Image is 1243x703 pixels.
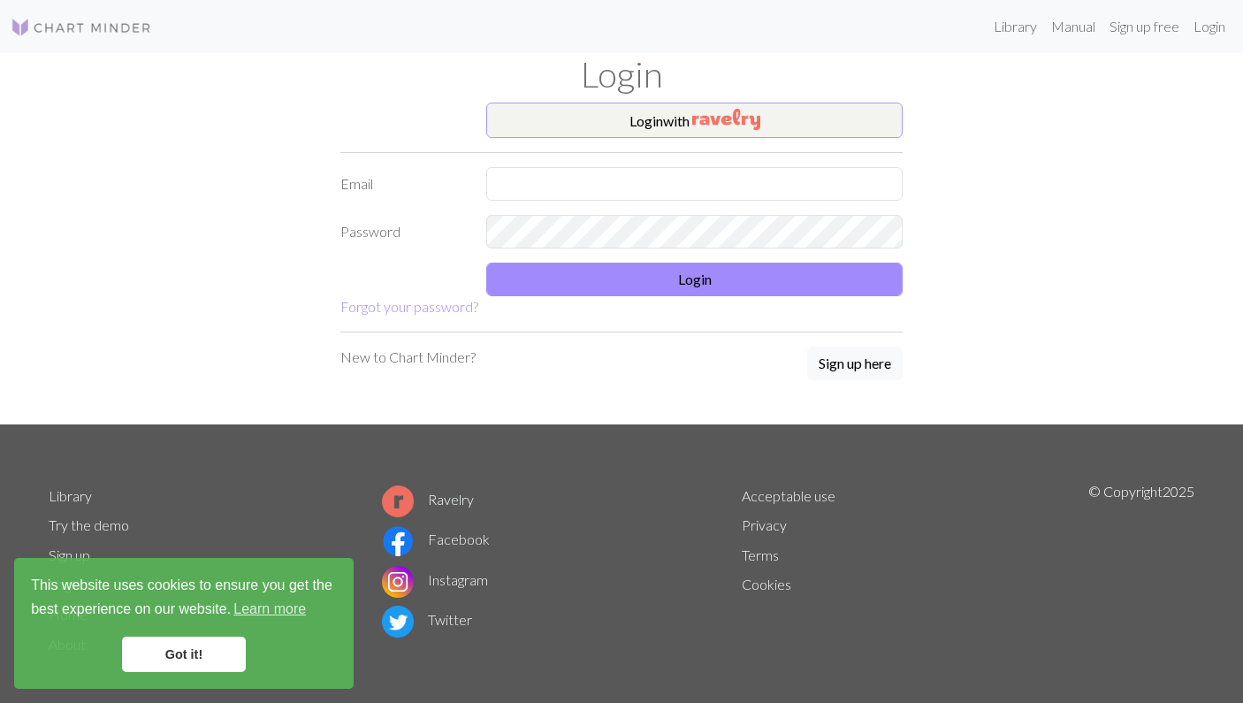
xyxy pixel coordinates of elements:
[807,347,903,380] button: Sign up here
[38,53,1205,96] h1: Login
[330,215,476,248] label: Password
[382,566,414,598] img: Instagram logo
[486,263,903,296] button: Login
[340,347,476,368] p: New to Chart Minder?
[122,637,246,672] a: dismiss cookie message
[742,516,787,533] a: Privacy
[382,525,414,557] img: Facebook logo
[742,546,779,563] a: Terms
[340,298,478,315] a: Forgot your password?
[382,571,488,588] a: Instagram
[231,596,309,623] a: learn more about cookies
[49,516,129,533] a: Try the demo
[49,487,92,504] a: Library
[11,17,152,38] img: Logo
[382,611,472,628] a: Twitter
[807,347,903,382] a: Sign up here
[382,606,414,638] img: Twitter logo
[382,531,490,547] a: Facebook
[31,575,337,623] span: This website uses cookies to ensure you get the best experience on our website.
[987,9,1044,44] a: Library
[692,109,760,130] img: Ravelry
[330,167,476,201] label: Email
[1088,481,1194,660] p: © Copyright 2025
[382,485,414,517] img: Ravelry logo
[1102,9,1186,44] a: Sign up free
[1186,9,1232,44] a: Login
[382,491,474,508] a: Ravelry
[49,546,90,563] a: Sign up
[742,487,835,504] a: Acceptable use
[1044,9,1102,44] a: Manual
[742,576,791,592] a: Cookies
[486,103,903,138] button: Loginwith
[14,558,354,689] div: cookieconsent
